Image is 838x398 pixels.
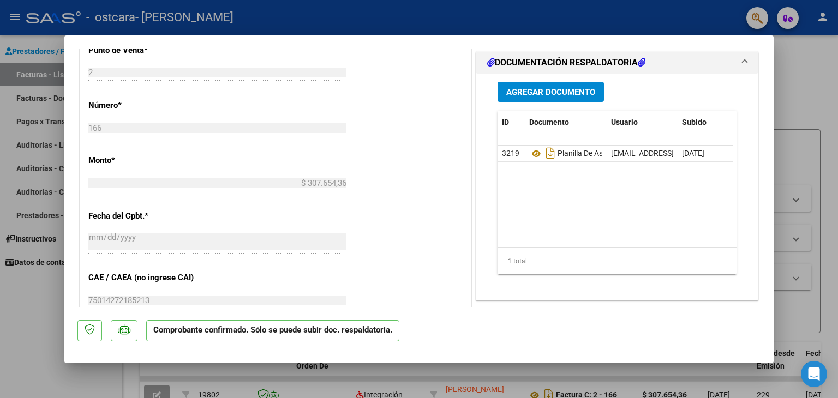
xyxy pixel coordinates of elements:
span: Documento [529,118,569,126]
p: Punto de Venta [88,44,201,57]
datatable-header-cell: ID [498,111,525,134]
button: Agregar Documento [498,82,604,102]
p: Número [88,99,201,112]
datatable-header-cell: Usuario [607,111,678,134]
p: Comprobante confirmado. Sólo se puede subir doc. respaldatoria. [146,320,399,341]
datatable-header-cell: Subido [678,111,732,134]
datatable-header-cell: Acción [732,111,787,134]
div: 1 total [498,248,737,275]
h1: DOCUMENTACIÓN RESPALDATORIA [487,56,645,69]
p: CAE / CAEA (no ingrese CAI) [88,272,201,284]
p: Fecha del Cpbt. [88,210,201,222]
div: Open Intercom Messenger [801,361,827,387]
p: Monto [88,154,201,167]
datatable-header-cell: Documento [525,111,607,134]
span: Usuario [611,118,638,126]
span: Subido [682,118,707,126]
div: DOCUMENTACIÓN RESPALDATORIA [476,74,758,300]
span: 3219 [502,149,519,158]
span: ID [502,118,509,126]
span: [DATE] [682,149,704,158]
mat-expansion-panel-header: DOCUMENTACIÓN RESPALDATORIA [476,52,758,74]
i: Descargar documento [543,144,558,162]
span: [EMAIL_ADDRESS][DOMAIN_NAME] - - [PERSON_NAME] [611,149,800,158]
span: Planilla De Asistencia [529,149,629,158]
span: Agregar Documento [506,87,595,97]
